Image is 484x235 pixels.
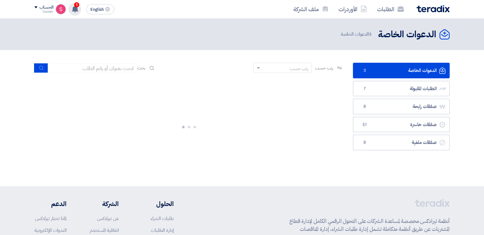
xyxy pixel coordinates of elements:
[361,103,368,110] span: 8
[417,5,450,12] img: Teradix logo
[290,65,308,72] div: رتب حسب
[340,31,373,38] span: الدعوات الخاصة
[74,2,79,7] span: 1
[56,4,66,14] img: unnamed_1748516558010.png
[35,215,67,222] a: لماذا تختار تيرادكس
[34,227,67,234] a: الندوات الإلكترونية
[138,199,174,209] li: الحلول
[288,2,333,17] a: ملف الشركة
[353,117,450,132] a: صفقات خاسرة51
[353,135,450,150] a: صفقات ملغية8
[34,199,67,209] li: الدعم
[34,10,53,13] div: Gasser
[137,65,145,71] span: بحث
[315,65,333,71] span: رتب حسب
[86,4,114,14] button: English
[372,2,409,17] a: الطلبات
[151,227,174,234] a: إدارة الطلبات
[361,68,368,74] span: 3
[353,99,450,114] a: صفقات رابحة8
[353,81,450,96] a: الطلبات المقبولة7
[39,5,53,10] div: الحساب
[361,139,368,146] span: 8
[333,2,372,17] a: الأوردرات
[369,31,372,38] span: 3
[90,227,119,234] a: اتفاقية المستخدم
[151,215,174,222] a: طلبات الشراء
[97,215,119,222] a: عن تيرادكس
[86,199,119,209] li: الشركة
[361,86,368,92] span: 7
[90,7,104,12] span: English
[378,28,436,41] h2: الدعوات الخاصة
[48,63,137,73] input: ابحث بعنوان أو رقم الطلب
[353,63,450,78] a: الدعوات الخاصة3
[361,122,368,128] span: 51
